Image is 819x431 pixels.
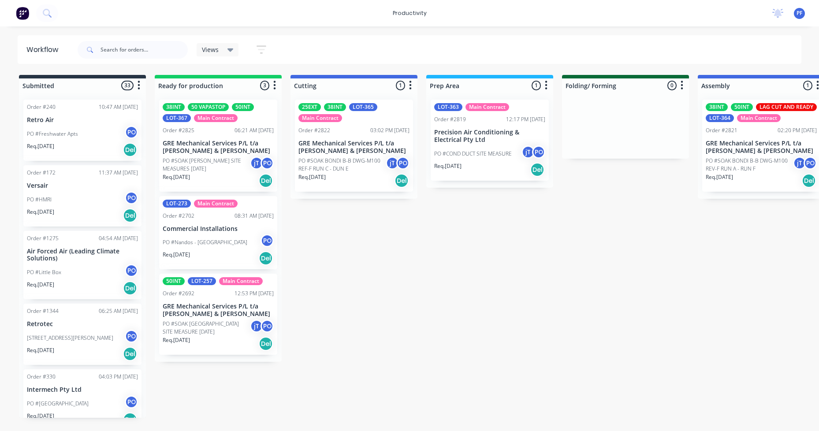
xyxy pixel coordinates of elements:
[235,212,274,220] div: 08:31 AM [DATE]
[465,103,509,111] div: Main Contract
[27,142,54,150] p: Req. [DATE]
[706,103,728,111] div: 38INT
[163,114,191,122] div: LOT-367
[27,208,54,216] p: Req. [DATE]
[101,41,188,59] input: Search for orders...
[232,103,254,111] div: 50INT
[259,251,273,265] div: Del
[99,373,138,381] div: 04:03 PM [DATE]
[99,103,138,111] div: 10:47 AM [DATE]
[521,145,535,159] div: jT
[298,140,409,155] p: GRE Mechanical Services P/L t/a [PERSON_NAME] & [PERSON_NAME]
[123,143,137,157] div: Del
[123,281,137,295] div: Del
[797,9,802,17] span: PF
[506,115,545,123] div: 12:17 PM [DATE]
[261,320,274,333] div: PO
[388,7,431,20] div: productivity
[250,320,263,333] div: jT
[27,248,138,263] p: Air Forced Air (Leading Climate Solutions)
[731,103,753,111] div: 50INT
[235,126,274,134] div: 06:21 AM [DATE]
[163,126,194,134] div: Order #2825
[27,412,54,420] p: Req. [DATE]
[163,238,247,246] p: PO #Nandos - [GEOGRAPHIC_DATA]
[395,174,409,188] div: Del
[188,277,216,285] div: LOT-257
[27,116,138,124] p: Retro Air
[706,173,733,181] p: Req. [DATE]
[434,115,466,123] div: Order #2819
[370,126,409,134] div: 03:02 PM [DATE]
[99,307,138,315] div: 06:25 AM [DATE]
[27,320,138,328] p: Retrotec
[16,7,29,20] img: Factory
[298,114,342,122] div: Main Contract
[163,303,274,318] p: GRE Mechanical Services P/L t/a [PERSON_NAME] & [PERSON_NAME]
[802,174,816,188] div: Del
[163,225,274,233] p: Commercial Installations
[123,208,137,223] div: Del
[188,103,229,111] div: 50 VAPASTOP
[125,330,138,343] div: PO
[706,140,817,155] p: GRE Mechanical Services P/L t/a [PERSON_NAME] & [PERSON_NAME]
[125,191,138,204] div: PO
[27,373,56,381] div: Order #330
[23,304,141,365] div: Order #134406:25 AM [DATE]Retrotec[STREET_ADDRESS][PERSON_NAME]POReq.[DATE]Del
[27,334,113,342] p: [STREET_ADDRESS][PERSON_NAME]
[163,157,250,173] p: PO #SOAK [PERSON_NAME] SITE MEASURES [DATE]
[261,156,274,170] div: PO
[27,268,61,276] p: PO #Little Box
[706,157,793,173] p: PO #SOAK BONDI B-B DWG-M100 REV-F RUN A - RUN F
[778,126,817,134] div: 02:20 PM [DATE]
[159,274,277,355] div: 50INTLOT-257Main ContractOrder #269212:53 PM [DATE]GRE Mechanical Services P/L t/a [PERSON_NAME] ...
[163,173,190,181] p: Req. [DATE]
[163,200,191,208] div: LOT-273
[27,281,54,289] p: Req. [DATE]
[27,196,52,204] p: PO #HMRI
[431,100,549,181] div: LOT-363Main ContractOrder #281912:17 PM [DATE]Precision Air Conditioning & Electrical Pty LtdPO #...
[298,173,326,181] p: Req. [DATE]
[163,103,185,111] div: 38INT
[23,165,141,227] div: Order #17211:37 AM [DATE]VersairPO #HMRIPOReq.[DATE]Del
[202,45,219,54] span: Views
[396,156,409,170] div: PO
[26,45,63,55] div: Workflow
[295,100,413,192] div: 25EXT38INTLOT-365Main ContractOrder #282203:02 PM [DATE]GRE Mechanical Services P/L t/a [PERSON_N...
[298,126,330,134] div: Order #2822
[27,386,138,394] p: Intermech Pty Ltd
[27,307,59,315] div: Order #1344
[27,400,89,408] p: PO #[GEOGRAPHIC_DATA]
[163,320,250,336] p: PO #SOAK [GEOGRAPHIC_DATA] SITE MEASURE [DATE]
[163,140,274,155] p: GRE Mechanical Services P/L t/a [PERSON_NAME] & [PERSON_NAME]
[804,156,817,170] div: PO
[159,100,277,192] div: 38INT50 VAPASTOP50INTLOT-367Main ContractOrder #282506:21 AM [DATE]GRE Mechanical Services P/L t/...
[123,347,137,361] div: Del
[123,412,137,427] div: Del
[386,156,399,170] div: jT
[324,103,346,111] div: 38INT
[27,130,78,138] p: PO #Freshwater Apts
[99,234,138,242] div: 04:54 AM [DATE]
[434,129,545,144] p: Precision Air Conditioning & Electrical Pty Ltd
[23,369,141,431] div: Order #33004:03 PM [DATE]Intermech Pty LtdPO #[GEOGRAPHIC_DATA]POReq.[DATE]Del
[434,103,462,111] div: LOT-363
[349,103,377,111] div: LOT-365
[27,103,56,111] div: Order #240
[159,196,277,270] div: LOT-273Main ContractOrder #270208:31 AM [DATE]Commercial InstallationsPO #Nandos - [GEOGRAPHIC_DA...
[27,169,56,177] div: Order #172
[235,290,274,297] div: 12:53 PM [DATE]
[27,234,59,242] div: Order #1275
[530,163,544,177] div: Del
[163,212,194,220] div: Order #2702
[23,100,141,161] div: Order #24010:47 AM [DATE]Retro AirPO #Freshwater AptsPOReq.[DATE]Del
[125,126,138,139] div: PO
[125,264,138,277] div: PO
[259,174,273,188] div: Del
[163,336,190,344] p: Req. [DATE]
[250,156,263,170] div: jT
[125,395,138,409] div: PO
[706,114,734,122] div: LOT-364
[163,277,185,285] div: 50INT
[27,346,54,354] p: Req. [DATE]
